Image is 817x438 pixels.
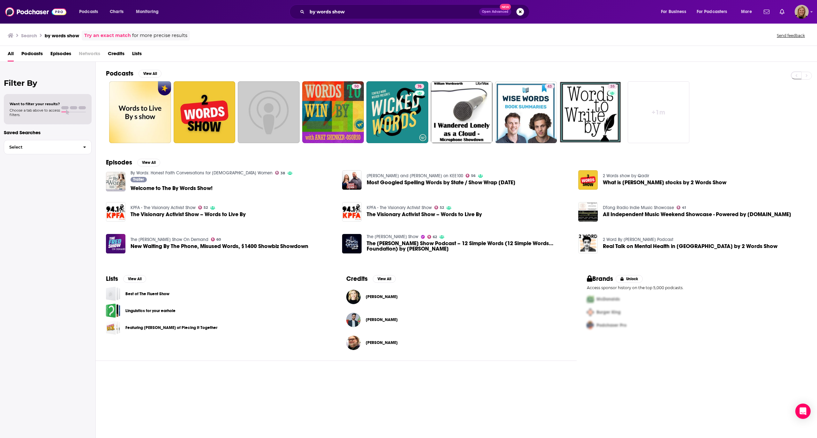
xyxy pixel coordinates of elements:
a: Podchaser - Follow, Share and Rate Podcasts [5,6,66,18]
img: All Independent Music Weekend Showcase - Powered by WordsWithMyself.co.uk [578,202,598,222]
span: For Business [661,7,686,16]
a: Try an exact match [84,32,131,39]
span: 35 [610,84,615,90]
a: Dave and Jenn on KEE100 [367,173,463,179]
span: More [741,7,752,16]
button: open menu [75,7,106,17]
a: +1m [628,81,690,143]
a: Mary Laura Philpott [366,294,398,299]
span: Welcome to The By Words Show! [131,186,213,191]
span: 41 [682,206,686,209]
a: Featuring David Rosen of Piecing It Together [106,320,120,335]
a: KPFA - The Visionary Activist Show [131,205,196,210]
img: Real Talk on Mental Health in India by 2 Words Show [578,234,598,253]
a: The Visionary Activist Show – Words to Live By [367,212,482,217]
a: Real Talk on Mental Health in India by 2 Words Show [603,244,777,249]
a: 50 [302,81,364,143]
span: for more precise results [132,32,187,39]
a: Episodes [50,48,71,62]
img: Second Pro Logo [584,306,596,319]
input: Search podcasts, credits, & more... [307,7,479,17]
button: open menu [131,7,167,17]
img: New Waiting By The Phone, Misused Words, $1400 Showbiz Showdown [106,234,125,253]
p: Saved Searches [4,129,92,135]
span: New [500,4,511,10]
a: 2 Words show by Qadir [603,173,649,179]
button: Mary Laura PhilpottMary Laura Philpott [346,287,566,307]
button: Jose MolinaJose Molina [346,332,566,353]
h2: Podcasts [106,69,133,77]
a: 2 Word By Qadir's Podcast [603,237,673,242]
img: What is penny stocks by 2 Words Show [578,170,598,190]
h2: Filter By [4,78,92,88]
a: 62 [427,235,437,239]
img: The Visionary Activist Show – Words to Live By [106,202,125,222]
button: View All [137,159,160,166]
span: What is [PERSON_NAME] stocks by 2 Words Show [603,180,726,185]
span: Podchaser Pro [596,323,626,328]
img: Most Googled Spelling Words by State / Show Wrap 06/06/24 [342,170,362,190]
a: Best of The Fluent Show [125,290,169,297]
a: CreditsView All [346,275,396,283]
button: Show profile menu [795,5,809,19]
span: 62 [433,236,437,238]
span: Burger King [596,310,621,315]
span: [PERSON_NAME] [366,317,398,322]
button: View All [123,275,146,283]
span: Credits [108,48,124,62]
img: Jose Molina [346,336,361,350]
img: Mayank Gangwar [346,313,361,327]
a: 76 [366,81,428,143]
span: Most Googled Spelling Words by State / Show Wrap [DATE] [367,180,515,185]
a: Show notifications dropdown [761,6,772,17]
img: The Chris Voss Show Podcast – 12 Simple Words (12 Simple Words…Foundation) by John W Kennedy [342,234,362,253]
a: EpisodesView All [106,158,160,166]
a: Charts [106,7,127,17]
a: 50 [352,84,361,89]
span: 38 [281,172,285,175]
a: All Independent Music Weekend Showcase - Powered by WordsWithMyself.co.uk [603,212,791,217]
div: Open Intercom Messenger [795,404,811,419]
a: 52 [198,206,208,209]
h2: Brands [587,275,613,283]
span: 60 [216,238,221,241]
img: The Visionary Activist Show – Words to Live By [342,202,362,222]
a: Podcasts [21,48,43,62]
h3: by words show [45,33,79,39]
h2: Credits [346,275,368,283]
span: Choose a tab above to access filters. [10,108,60,117]
a: 38 [275,171,285,175]
a: 41 [677,206,686,209]
img: Third Pro Logo [584,319,596,332]
span: 50 [354,84,359,90]
span: 52 [440,206,444,209]
a: Best of The Fluent Show [106,287,120,301]
a: 35 [559,81,621,143]
span: New Waiting By The Phone, Misused Words, $1400 Showbiz Showdown [131,244,308,249]
h2: Lists [106,275,118,283]
button: Select [4,140,92,154]
a: DTong Radio Indie Music Showcase [603,205,674,210]
h2: Episodes [106,158,132,166]
a: Welcome to The By Words Show! [106,172,125,191]
h3: Search [21,33,37,39]
a: The Chris Voss Show Podcast – 12 Simple Words (12 Simple Words…Foundation) by John W Kennedy [367,241,571,252]
a: 52 [434,206,444,209]
a: KPFA - The Visionary Activist Show [367,205,432,210]
button: open menu [737,7,760,17]
span: [PERSON_NAME] [366,294,398,299]
a: Linguistics for your earhole [106,303,120,318]
button: Send feedback [775,33,807,38]
a: The Visionary Activist Show – Words to Live By [131,212,246,217]
span: Select [4,145,78,149]
span: Podcasts [79,7,98,16]
a: 43 [495,81,557,143]
a: Mayank Gangwar [366,317,398,322]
